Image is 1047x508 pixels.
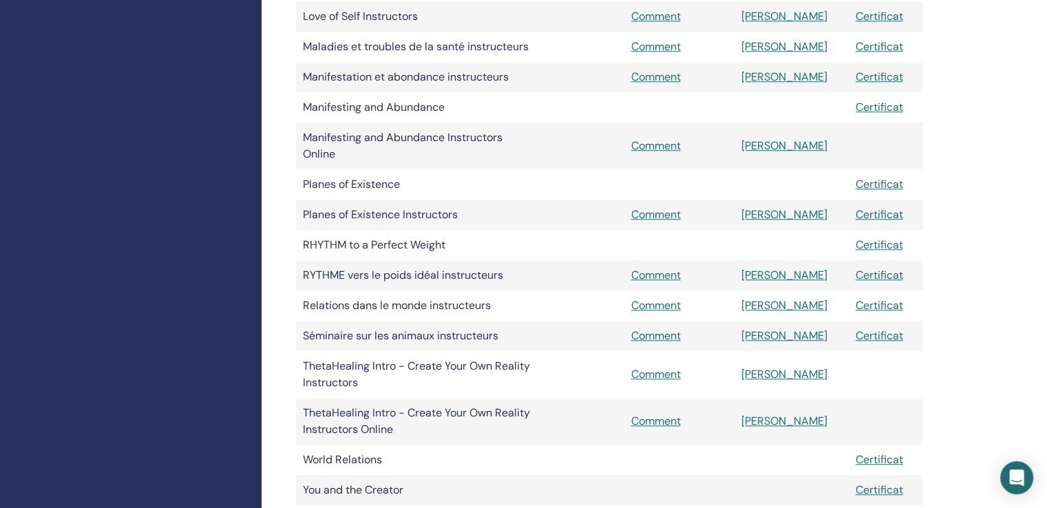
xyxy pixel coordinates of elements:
a: Comment [631,138,681,153]
a: Certificat [856,39,903,54]
td: Planes of Existence [296,169,544,200]
a: Certificat [856,100,903,114]
a: Certificat [856,452,903,467]
a: Comment [631,298,681,313]
td: Love of Self Instructors [296,1,544,32]
a: [PERSON_NAME] [741,367,827,381]
td: Manifesting and Abundance Instructors Online [296,123,544,169]
a: Comment [631,70,681,84]
a: Certificat [856,268,903,282]
a: Certificat [856,328,903,343]
a: [PERSON_NAME] [741,414,827,428]
div: Open Intercom Messenger [1000,461,1033,494]
a: Certificat [856,207,903,222]
td: Maladies et troubles de la santé instructeurs [296,32,544,62]
a: Certificat [856,298,903,313]
td: World Relations [296,445,544,475]
td: Planes of Existence Instructors [296,200,544,230]
a: Certificat [856,70,903,84]
td: Manifesting and Abundance [296,92,544,123]
a: Certificat [856,237,903,252]
a: Comment [631,39,681,54]
td: ThetaHealing Intro - Create Your Own Reality Instructors Online [296,398,544,445]
td: Séminaire sur les animaux instructeurs [296,321,544,351]
td: RYTHME vers le poids idéal instructeurs [296,260,544,290]
a: [PERSON_NAME] [741,39,827,54]
a: [PERSON_NAME] [741,268,827,282]
td: RHYTHM to a Perfect Weight [296,230,544,260]
a: Comment [631,367,681,381]
a: Comment [631,9,681,23]
td: Manifestation et abondance instructeurs [296,62,544,92]
a: [PERSON_NAME] [741,328,827,343]
td: Relations dans le monde instructeurs [296,290,544,321]
td: ThetaHealing Intro - Create Your Own Reality Instructors [296,351,544,398]
a: [PERSON_NAME] [741,70,827,84]
td: You and the Creator [296,475,544,505]
a: [PERSON_NAME] [741,298,827,313]
a: [PERSON_NAME] [741,138,827,153]
a: [PERSON_NAME] [741,9,827,23]
a: Certificat [856,177,903,191]
a: [PERSON_NAME] [741,207,827,222]
a: Comment [631,207,681,222]
a: Comment [631,328,681,343]
a: Comment [631,268,681,282]
a: Certificat [856,483,903,497]
a: Comment [631,414,681,428]
a: Certificat [856,9,903,23]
